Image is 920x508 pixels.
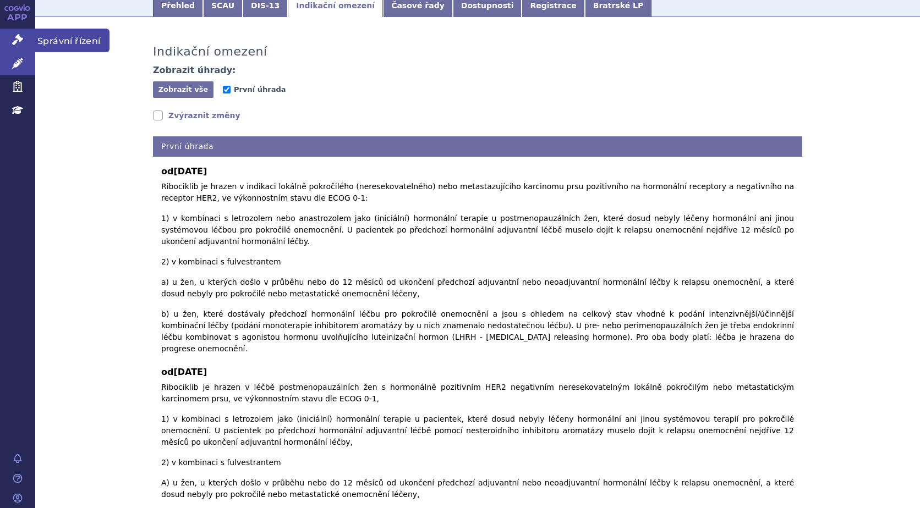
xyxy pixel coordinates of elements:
[153,45,267,59] h3: Indikační omezení
[153,110,240,121] a: Zvýraznit změny
[153,81,213,98] button: Zobrazit vše
[158,85,209,93] span: Zobrazit vše
[161,165,794,178] b: od
[223,86,231,93] input: První úhrada
[173,166,207,176] span: [DATE]
[35,29,109,52] span: Správní řízení
[153,136,802,157] h4: První úhrada
[161,366,794,379] b: od
[153,65,236,76] h4: Zobrazit úhrady:
[173,367,207,377] span: [DATE]
[234,85,286,93] span: První úhrada
[161,181,794,355] p: Ribociklib je hrazen v indikaci lokálně pokročilého (neresekovatelného) nebo metastazujícího karc...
